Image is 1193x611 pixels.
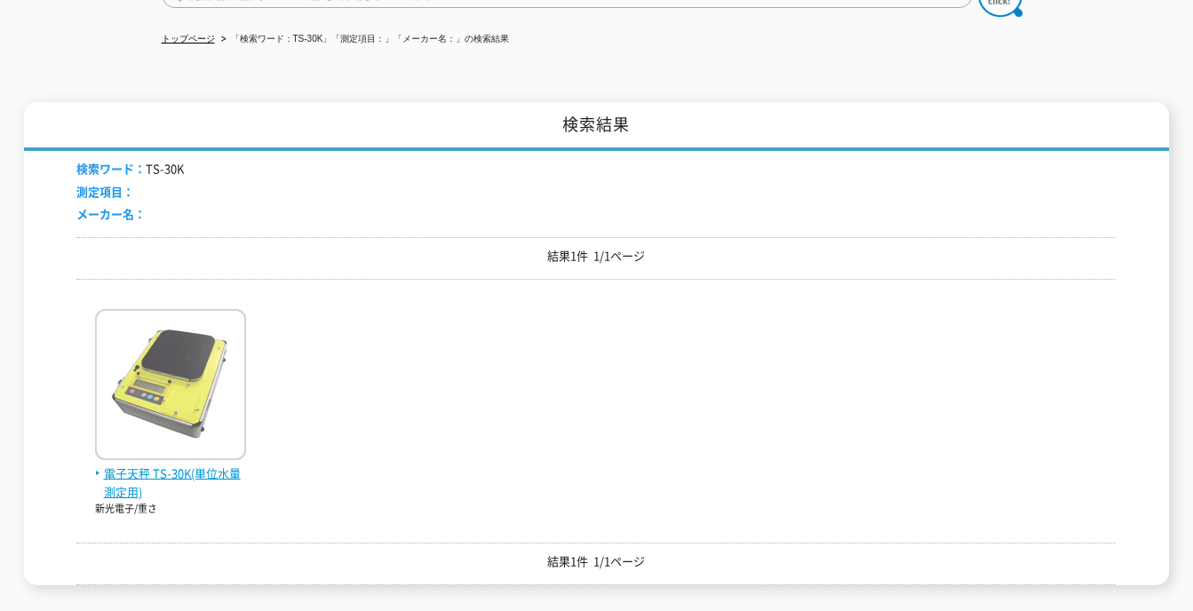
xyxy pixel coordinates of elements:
[76,247,1116,266] p: 結果1件 1/1ページ
[162,34,215,44] a: トップページ
[76,183,134,200] span: 測定項目：
[76,552,1116,571] p: 結果1件 1/1ページ
[218,30,510,49] li: 「検索ワード：TS-30K」「測定項目：」「メーカー名：」の検索結果
[76,160,184,179] li: TS-30K
[24,102,1169,151] h1: 検索結果
[95,446,246,501] a: 電子天秤 TS-30K(単位水量測定用)
[76,205,146,222] span: メーカー名：
[76,160,146,177] span: 検索ワード：
[95,309,246,464] img: TS-30K(単位水量測定用)
[95,502,246,517] p: 新光電子/重さ
[95,464,246,502] span: 電子天秤 TS-30K(単位水量測定用)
